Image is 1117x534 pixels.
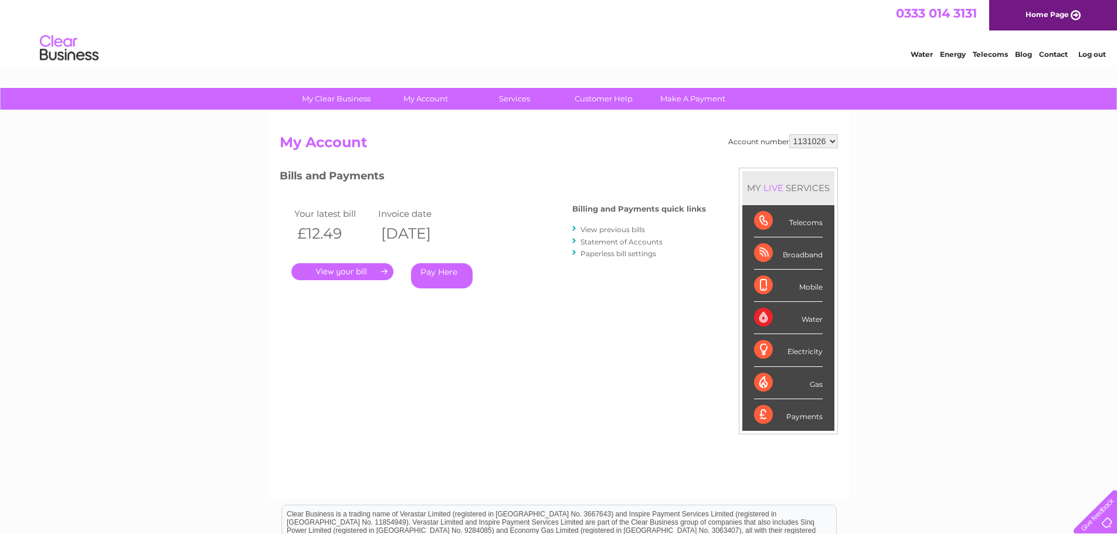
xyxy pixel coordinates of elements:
[375,206,460,222] td: Invoice date
[754,367,823,399] div: Gas
[377,88,474,110] a: My Account
[39,30,99,66] img: logo.png
[555,88,652,110] a: Customer Help
[580,249,656,258] a: Paperless bill settings
[911,50,933,59] a: Water
[761,182,786,193] div: LIVE
[580,237,663,246] a: Statement of Accounts
[375,222,460,246] th: [DATE]
[754,270,823,302] div: Mobile
[973,50,1008,59] a: Telecoms
[280,168,706,188] h3: Bills and Payments
[1015,50,1032,59] a: Blog
[754,205,823,237] div: Telecoms
[572,205,706,213] h4: Billing and Payments quick links
[940,50,966,59] a: Energy
[466,88,563,110] a: Services
[291,263,393,280] a: .
[1078,50,1106,59] a: Log out
[754,334,823,366] div: Electricity
[580,225,645,234] a: View previous bills
[411,263,473,288] a: Pay Here
[896,6,977,21] a: 0333 014 3131
[742,171,834,205] div: MY SERVICES
[754,237,823,270] div: Broadband
[1039,50,1068,59] a: Contact
[291,206,376,222] td: Your latest bill
[291,222,376,246] th: £12.49
[280,134,838,157] h2: My Account
[754,302,823,334] div: Water
[728,134,838,148] div: Account number
[288,88,385,110] a: My Clear Business
[754,399,823,431] div: Payments
[282,6,836,57] div: Clear Business is a trading name of Verastar Limited (registered in [GEOGRAPHIC_DATA] No. 3667643...
[644,88,741,110] a: Make A Payment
